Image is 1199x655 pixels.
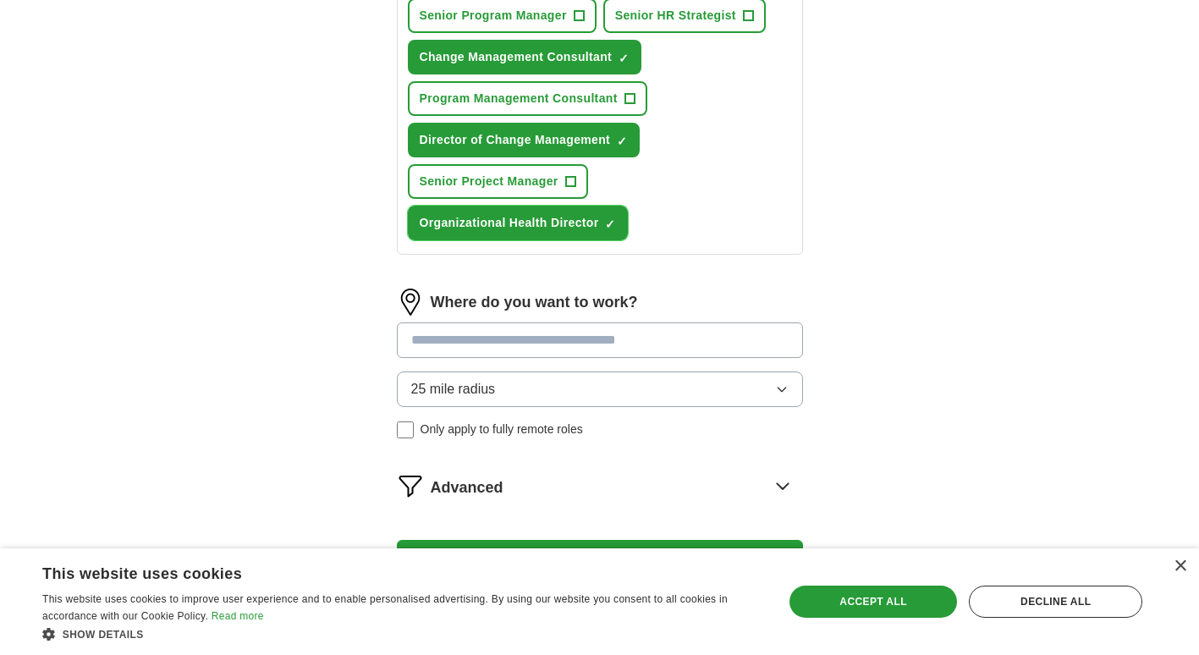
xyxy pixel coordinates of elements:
button: Change Management Consultant✓ [408,40,642,74]
span: Advanced [431,476,503,499]
button: Director of Change Management✓ [408,123,641,157]
label: Where do you want to work? [431,291,638,314]
button: Start applying for jobs [397,540,803,575]
span: ✓ [619,52,629,65]
span: Only apply to fully remote roles [421,421,583,438]
span: ✓ [617,135,627,148]
span: 25 mile radius [411,379,496,399]
div: Accept all [789,586,958,618]
div: This website uses cookies [42,559,719,584]
span: Director of Change Management [420,131,611,149]
span: Senior HR Strategist [615,7,736,25]
div: Decline all [969,586,1142,618]
span: Show details [63,629,144,641]
button: Senior Project Manager [408,164,588,199]
img: filter [397,472,424,499]
a: Read more, opens a new window [212,610,264,622]
div: Show details [42,625,762,642]
span: ✓ [605,217,615,231]
input: Only apply to fully remote roles [397,421,414,438]
span: Senior Project Manager [420,173,558,190]
span: Program Management Consultant [420,90,618,107]
div: Close [1174,560,1186,573]
button: 25 mile radius [397,372,803,407]
button: Program Management Consultant [408,81,647,116]
button: Organizational Health Director✓ [408,206,629,240]
span: This website uses cookies to improve user experience and to enable personalised advertising. By u... [42,593,728,622]
span: Organizational Health Director [420,214,599,232]
span: Change Management Consultant [420,48,613,66]
img: location.png [397,289,424,316]
span: Senior Program Manager [420,7,567,25]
